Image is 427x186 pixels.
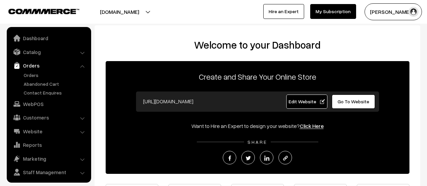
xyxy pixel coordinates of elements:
[106,71,409,83] p: Create and Share Your Online Store
[289,99,325,104] span: Edit Website
[8,32,89,44] a: Dashboard
[263,4,304,19] a: Hire an Expert
[8,59,89,72] a: Orders
[101,39,413,51] h2: Welcome to your Dashboard
[338,99,369,104] span: Go To Website
[8,98,89,110] a: WebPOS
[365,3,422,20] button: [PERSON_NAME]
[8,125,89,137] a: Website
[244,139,271,145] span: SHARE
[310,4,356,19] a: My Subscription
[8,166,89,178] a: Staff Management
[22,89,89,96] a: Contact Enquires
[286,95,327,109] a: Edit Website
[22,72,89,79] a: Orders
[408,7,419,17] img: user
[8,153,89,165] a: Marketing
[8,111,89,124] a: Customers
[106,122,409,130] div: Want to Hire an Expert to design your website?
[8,7,68,15] a: COMMMERCE
[300,123,324,129] a: Click Here
[8,46,89,58] a: Catalog
[8,139,89,151] a: Reports
[22,80,89,87] a: Abandoned Cart
[332,95,375,109] a: Go To Website
[76,3,163,20] button: [DOMAIN_NAME]
[8,9,79,14] img: COMMMERCE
